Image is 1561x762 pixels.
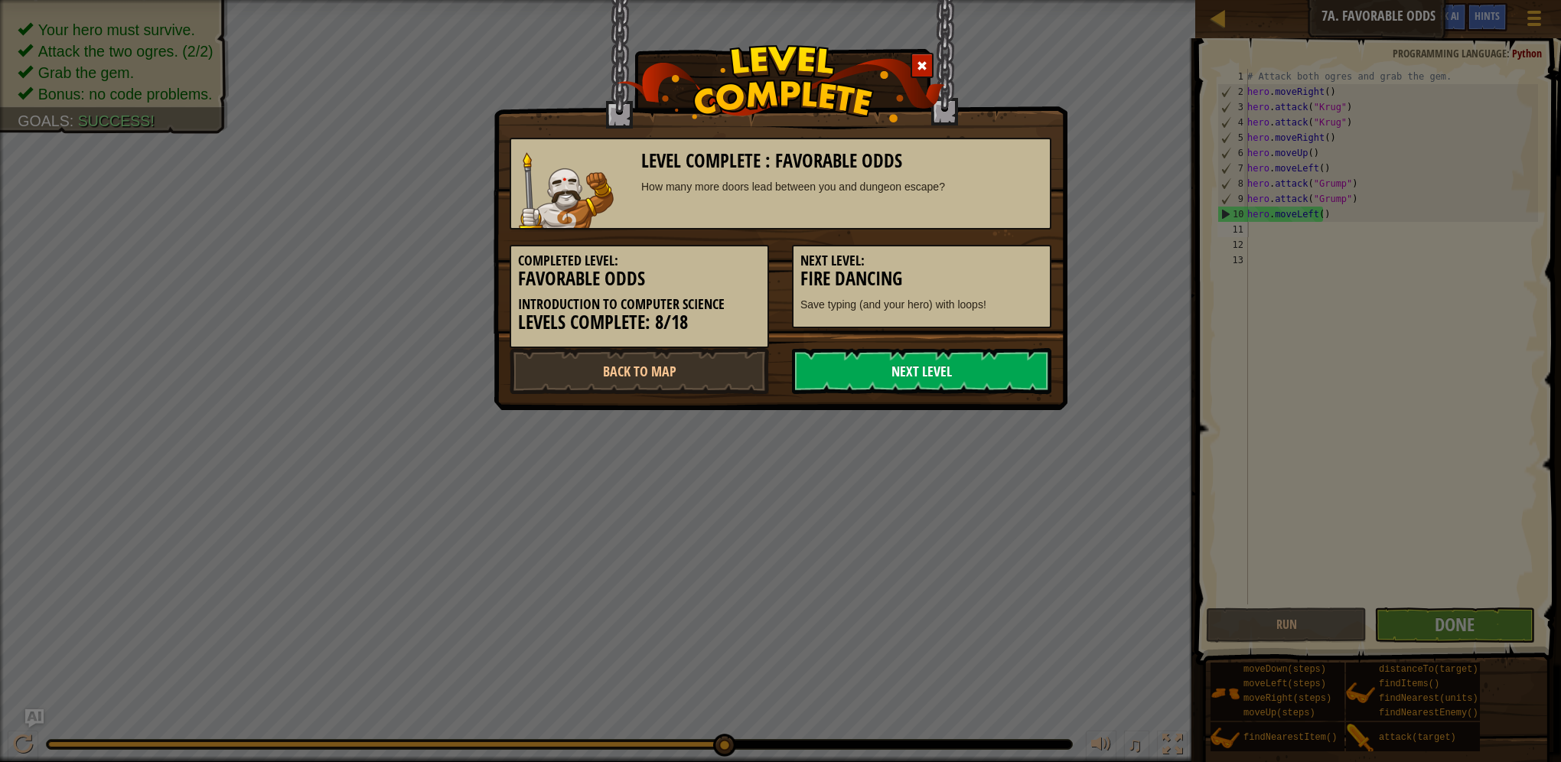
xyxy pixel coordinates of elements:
p: Save typing (and your hero) with loops! [800,297,1043,312]
img: level_complete.png [617,45,945,122]
div: How many more doors lead between you and dungeon escape? [641,179,1043,194]
h3: Favorable Odds [518,269,761,289]
h3: Level Complete : Favorable Odds [641,151,1043,171]
h3: Fire Dancing [800,269,1043,289]
a: Back to Map [510,348,769,394]
a: Next Level [792,348,1051,394]
img: goliath.png [519,152,614,228]
h5: Introduction to Computer Science [518,297,761,312]
h3: Levels Complete: 8/18 [518,312,761,333]
h5: Completed Level: [518,253,761,269]
h5: Next Level: [800,253,1043,269]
